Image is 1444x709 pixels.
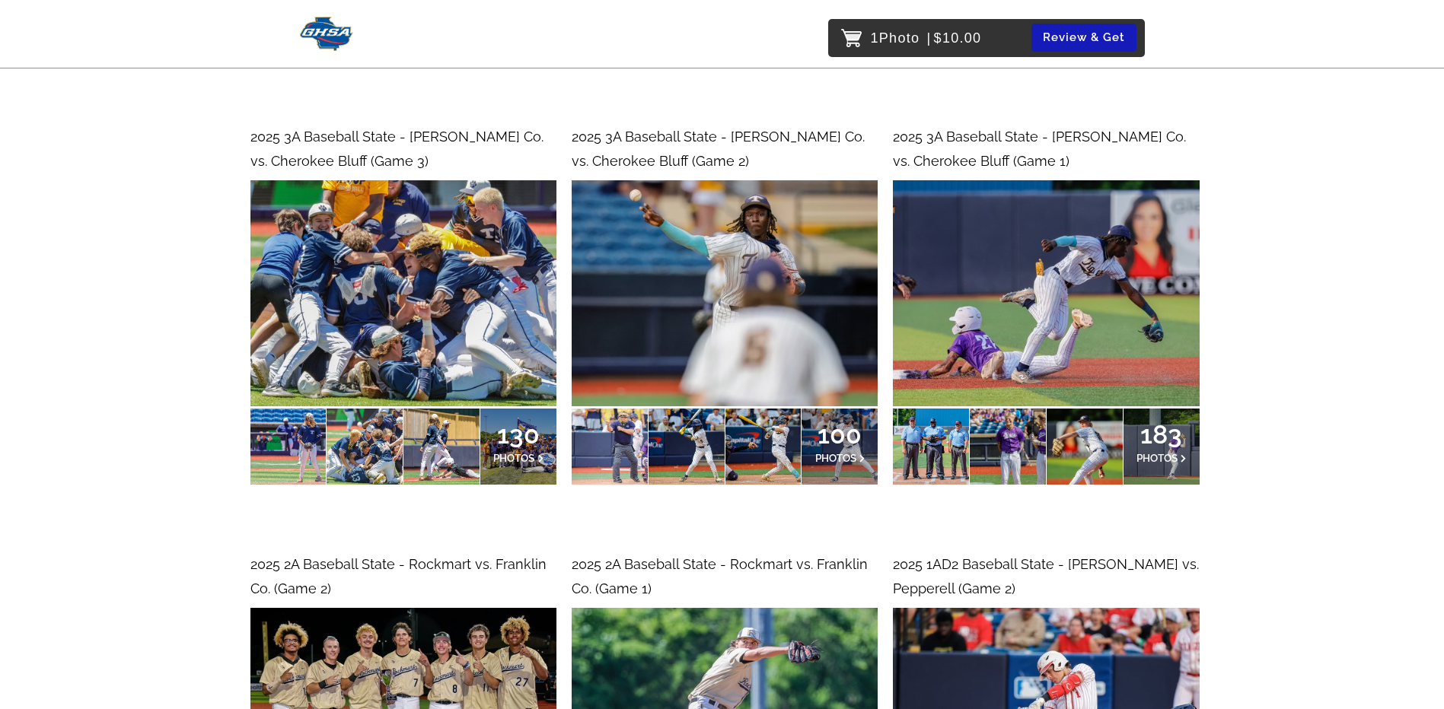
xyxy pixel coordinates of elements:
[572,125,878,485] a: 2025 3A Baseball State - [PERSON_NAME] Co. vs. Cherokee Bluff (Game 2)100PHOTOS
[250,180,556,406] img: 189525
[1136,430,1187,439] span: 183
[493,452,534,464] span: PHOTOS
[1136,452,1178,464] span: PHOTOS
[893,129,1186,169] span: 2025 3A Baseball State - [PERSON_NAME] Co. vs. Cherokee Bluff (Game 1)
[250,125,556,485] a: 2025 3A Baseball State - [PERSON_NAME] Co. vs. Cherokee Bluff (Game 3)130PHOTOS
[572,180,878,406] img: 189385
[572,556,868,596] span: 2025 2A Baseball State - Rockmart vs. Franklin Co. (Game 1)
[1031,24,1141,52] a: Review & Get
[572,129,865,169] span: 2025 3A Baseball State - [PERSON_NAME] Co. vs. Cherokee Bluff (Game 2)
[893,125,1199,485] a: 2025 3A Baseball State - [PERSON_NAME] Co. vs. Cherokee Bluff (Game 1)183PHOTOS
[493,430,543,439] span: 130
[893,180,1199,406] img: 189298
[1031,24,1136,52] button: Review & Get
[815,430,865,439] span: 100
[250,556,547,596] span: 2025 2A Baseball State - Rockmart vs. Franklin Co. (Game 2)
[871,26,982,50] p: 1 $10.00
[815,452,856,464] span: PHOTOS
[927,30,932,46] span: |
[879,26,920,50] span: Photo
[893,556,1199,596] span: 2025 1AD2 Baseball State - [PERSON_NAME] vs. Pepperell (Game 2)
[250,129,543,169] span: 2025 3A Baseball State - [PERSON_NAME] Co. vs. Cherokee Bluff (Game 3)
[300,17,354,51] img: Snapphound Logo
